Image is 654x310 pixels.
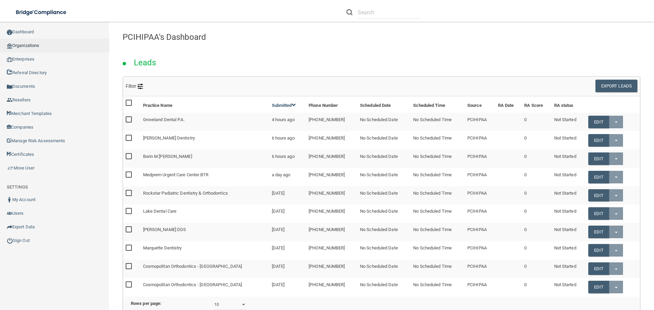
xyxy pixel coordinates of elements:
td: PCIHIPAA [465,205,495,223]
td: No Scheduled Date [357,241,410,260]
td: [DATE] [269,223,306,241]
label: SETTINGS [7,183,28,191]
td: No Scheduled Time [410,131,465,149]
td: [PHONE_NUMBER] [306,186,357,205]
a: Edit [588,281,609,293]
a: Edit [588,134,609,147]
img: bridge_compliance_login_screen.278c3ca4.svg [10,5,73,19]
td: Not Started [551,131,586,149]
td: [PHONE_NUMBER] [306,260,357,278]
td: No Scheduled Date [357,278,410,296]
a: Edit [588,207,609,220]
input: Search [358,6,420,19]
td: No Scheduled Time [410,223,465,241]
td: Lake Dental Care [140,205,269,223]
h2: Leads [127,53,163,72]
td: a day ago [269,168,306,186]
img: icon-documents.8dae5593.png [7,84,12,89]
td: Not Started [551,223,586,241]
td: No Scheduled Date [357,131,410,149]
td: PCIHIPAA [465,278,495,296]
b: Rows per page: [131,301,161,306]
img: icon-users.e205127d.png [7,211,12,216]
img: enterprise.0d942306.png [7,57,12,62]
td: [PHONE_NUMBER] [306,205,357,223]
td: PCIHIPAA [465,131,495,149]
a: Edit [588,244,609,257]
td: No Scheduled Time [410,186,465,205]
th: Source [465,96,495,113]
img: ic_dashboard_dark.d01f4a41.png [7,30,12,35]
td: 0 [521,149,551,168]
img: briefcase.64adab9b.png [7,165,14,172]
td: [DATE] [269,186,306,205]
td: Borin M [PERSON_NAME] [140,149,269,168]
th: Scheduled Time [410,96,465,113]
th: RA Score [521,96,551,113]
td: [PHONE_NUMBER] [306,278,357,296]
td: PCIHIPAA [465,113,495,131]
td: [DATE] [269,241,306,260]
td: [PHONE_NUMBER] [306,149,357,168]
td: [PHONE_NUMBER] [306,131,357,149]
td: No Scheduled Time [410,149,465,168]
td: Not Started [551,186,586,205]
td: [PHONE_NUMBER] [306,223,357,241]
td: 0 [521,131,551,149]
td: Not Started [551,168,586,186]
td: [PHONE_NUMBER] [306,168,357,186]
img: ic_user_dark.df1a06c3.png [7,197,12,202]
td: 0 [521,223,551,241]
td: No Scheduled Time [410,241,465,260]
td: Medprem Urgent Care Center BTR [140,168,269,186]
th: Practice Name [140,96,269,113]
td: 6 hours ago [269,131,306,149]
td: No Scheduled Date [357,186,410,205]
td: Not Started [551,241,586,260]
img: icon-export.b9366987.png [7,224,12,230]
td: 0 [521,113,551,131]
td: [PERSON_NAME] DDS [140,223,269,241]
td: [PERSON_NAME] Dentistry [140,131,269,149]
td: Cosmopolitan Orthodontics - [GEOGRAPHIC_DATA] [140,278,269,296]
td: No Scheduled Time [410,113,465,131]
td: No Scheduled Date [357,149,410,168]
td: [PHONE_NUMBER] [306,241,357,260]
td: No Scheduled Date [357,113,410,131]
img: ic_power_dark.7ecde6b1.png [7,238,13,244]
td: 0 [521,168,551,186]
td: Rockstar Pediatric Dentistry & Orthodontics [140,186,269,205]
th: Scheduled Date [357,96,410,113]
td: No Scheduled Time [410,278,465,296]
td: [DATE] [269,260,306,278]
td: No Scheduled Date [357,205,410,223]
td: 0 [521,205,551,223]
td: Cosmopolitan Orthodontics - [GEOGRAPHIC_DATA] [140,260,269,278]
span: Filter [126,83,143,89]
th: RA status [551,96,586,113]
a: Edit [588,189,609,202]
th: RA Date [495,96,521,113]
td: PCIHIPAA [465,241,495,260]
td: No Scheduled Time [410,260,465,278]
td: PCIHIPAA [465,149,495,168]
td: [PHONE_NUMBER] [306,113,357,131]
img: ic_reseller.de258add.png [7,97,12,103]
td: Marquette Dentistry [140,241,269,260]
td: PCIHIPAA [465,186,495,205]
td: PCIHIPAA [465,223,495,241]
img: ic-search.3b580494.png [346,9,353,15]
td: Groveland Dental P.A. [140,113,269,131]
td: Not Started [551,113,586,131]
td: PCIHIPAA [465,168,495,186]
td: No Scheduled Date [357,168,410,186]
th: Phone Number [306,96,357,113]
h4: PCIHIPAA's Dashboard [123,33,640,42]
button: Export Leads [595,80,637,92]
td: [DATE] [269,205,306,223]
td: 0 [521,241,551,260]
a: Edit [588,171,609,183]
td: 0 [521,186,551,205]
td: Not Started [551,205,586,223]
td: Not Started [551,149,586,168]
